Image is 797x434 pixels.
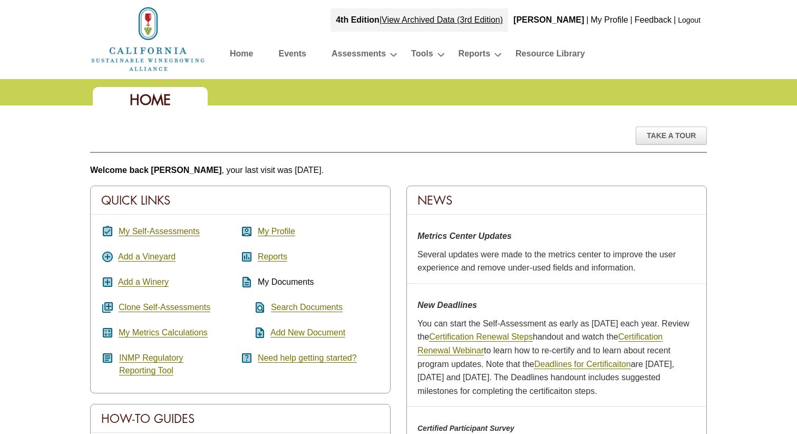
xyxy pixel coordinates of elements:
a: Search Documents [271,303,343,312]
a: Tools [411,46,433,65]
a: My Self-Assessments [119,227,200,236]
i: calculate [101,326,114,339]
b: [PERSON_NAME] [513,15,584,24]
i: article [101,352,114,364]
a: INMP RegulatoryReporting Tool [119,353,183,375]
strong: Metrics Center Updates [417,232,512,240]
i: help_center [240,352,253,364]
a: Clone Self-Assessments [119,303,210,312]
a: Events [278,46,306,65]
div: | [331,8,508,32]
span: My Documents [258,277,314,286]
i: note_add [240,326,266,339]
a: Home [90,34,206,43]
a: Certification Renewal Webinar [417,332,663,355]
strong: New Deadlines [417,301,477,310]
b: Welcome back [PERSON_NAME] [90,166,222,175]
a: My Profile [590,15,628,24]
span: Several updates were made to the metrics center to improve the user experience and remove under-u... [417,250,676,273]
a: My Profile [258,227,295,236]
a: View Archived Data (3rd Edition) [382,15,503,24]
a: Add New Document [270,328,345,337]
i: add_box [101,276,114,288]
p: You can start the Self-Assessment as early as [DATE] each year. Review the handout and watch the ... [417,317,696,398]
a: Assessments [332,46,386,65]
i: account_box [240,225,253,238]
em: Certified Participant Survey [417,424,514,432]
i: find_in_page [240,301,266,314]
strong: 4th Edition [336,15,380,24]
a: Home [230,46,253,65]
a: Add a Vineyard [118,252,176,262]
p: , your last visit was [DATE]. [90,163,707,177]
div: | [629,8,634,32]
span: Home [130,91,171,109]
i: queue [101,301,114,314]
a: Reports [258,252,287,262]
a: Resource Library [516,46,585,65]
a: Feedback [635,15,672,24]
a: Certification Renewal Steps [429,332,533,342]
a: Reports [459,46,490,65]
div: How-To Guides [91,404,390,433]
div: Quick Links [91,186,390,215]
i: assignment_turned_in [101,225,114,238]
i: description [240,276,253,288]
a: Deadlines for Certificaiton [534,360,630,369]
a: Need help getting started? [258,353,357,363]
div: | [673,8,677,32]
a: My Metrics Calculations [119,328,208,337]
img: logo_cswa2x.png [90,5,206,73]
div: | [585,8,589,32]
a: Add a Winery [118,277,169,287]
i: add_circle [101,250,114,263]
div: News [407,186,706,215]
a: Logout [678,16,701,24]
i: assessment [240,250,253,263]
div: Take A Tour [636,127,707,144]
